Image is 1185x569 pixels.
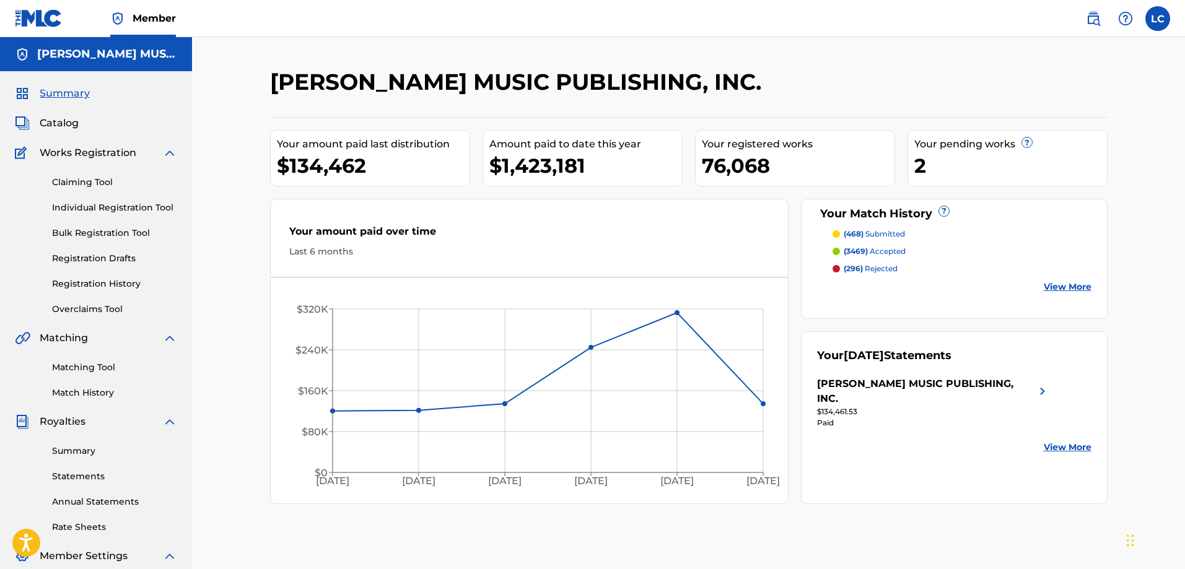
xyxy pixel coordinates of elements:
[1123,510,1185,569] iframe: Chat Widget
[15,86,90,101] a: SummarySummary
[746,476,780,487] tspan: [DATE]
[314,467,327,479] tspan: $0
[15,116,30,131] img: Catalog
[277,137,470,152] div: Your amount paid last distribution
[133,11,176,25] span: Member
[817,406,1050,417] div: $134,461.53
[52,227,177,240] a: Bulk Registration Tool
[817,347,951,364] div: Your Statements
[40,146,136,160] span: Works Registration
[40,86,90,101] span: Summary
[817,417,1050,428] div: Paid
[15,47,30,62] img: Accounts
[702,137,894,152] div: Your registered works
[40,549,128,563] span: Member Settings
[844,246,868,256] span: (3469)
[301,426,328,438] tspan: $80K
[270,68,767,96] h2: [PERSON_NAME] MUSIC PUBLISHING, INC.
[15,549,30,563] img: Member Settings
[162,146,177,160] img: expand
[1113,6,1138,31] div: Help
[489,152,682,180] div: $1,423,181
[844,263,898,274] p: rejected
[15,414,30,429] img: Royalties
[1127,522,1134,559] div: Drag
[1086,11,1101,26] img: search
[844,264,863,273] span: (296)
[1145,6,1170,31] div: User Menu
[702,152,894,180] div: 76,068
[1081,6,1106,31] a: Public Search
[844,349,884,362] span: [DATE]
[52,176,177,189] a: Claiming Tool
[914,152,1107,180] div: 2
[52,495,177,508] a: Annual Statements
[939,206,949,216] span: ?
[52,361,177,374] a: Matching Tool
[833,263,1091,274] a: (296) rejected
[1118,11,1133,26] img: help
[315,476,349,487] tspan: [DATE]
[52,252,177,265] a: Registration Drafts
[110,11,125,26] img: Top Rightsholder
[817,206,1091,222] div: Your Match History
[37,47,177,61] h5: MAXIMO AGUIRRE MUSIC PUBLISHING, INC.
[1044,280,1091,293] a: View More
[162,414,177,429] img: expand
[297,385,328,397] tspan: $160K
[162,331,177,345] img: expand
[52,201,177,214] a: Individual Registration Tool
[15,116,79,131] a: CatalogCatalog
[40,414,85,429] span: Royalties
[296,303,328,315] tspan: $320K
[289,224,770,245] div: Your amount paid over time
[15,9,63,27] img: MLC Logo
[52,303,177,316] a: Overclaims Tool
[289,245,770,258] div: Last 6 months
[15,331,30,345] img: Matching
[52,277,177,290] a: Registration History
[40,116,79,131] span: Catalog
[277,152,470,180] div: $134,462
[833,228,1091,240] a: (468) submitted
[817,376,1050,428] a: [PERSON_NAME] MUSIC PUBLISHING, INC.right chevron icon$134,461.53Paid
[15,86,30,101] img: Summary
[40,331,88,345] span: Matching
[1022,137,1032,147] span: ?
[52,521,177,534] a: Rate Sheets
[489,137,682,152] div: Amount paid to date this year
[295,344,328,356] tspan: $240K
[52,470,177,483] a: Statements
[817,376,1035,406] div: [PERSON_NAME] MUSIC PUBLISHING, INC.
[52,386,177,399] a: Match History
[1044,441,1091,454] a: View More
[914,137,1107,152] div: Your pending works
[402,476,435,487] tspan: [DATE]
[844,229,864,238] span: (468)
[844,246,906,257] p: accepted
[488,476,522,487] tspan: [DATE]
[1035,376,1050,406] img: right chevron icon
[833,246,1091,257] a: (3469) accepted
[574,476,608,487] tspan: [DATE]
[1150,375,1185,475] iframe: Resource Center
[844,228,905,240] p: submitted
[52,445,177,458] a: Summary
[15,146,31,160] img: Works Registration
[162,549,177,563] img: expand
[660,476,694,487] tspan: [DATE]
